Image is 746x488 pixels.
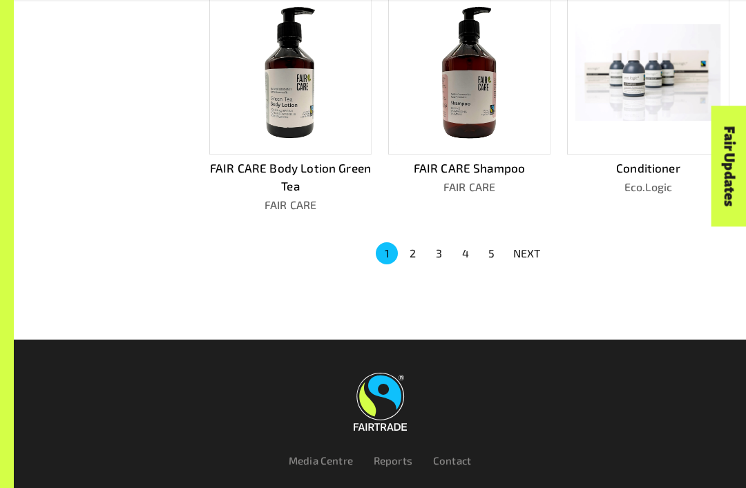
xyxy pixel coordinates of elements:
p: FAIR CARE [388,179,551,195]
p: Conditioner [567,159,729,177]
img: Fairtrade Australia New Zealand logo [354,373,407,431]
button: page 1 [376,242,398,264]
p: FAIR CARE Shampoo [388,159,551,177]
p: Eco.Logic [567,179,729,195]
a: Contact [433,454,471,467]
button: Go to page 4 [455,242,477,264]
nav: pagination navigation [374,241,549,266]
p: NEXT [513,245,541,262]
button: Go to page 3 [428,242,450,264]
a: Media Centre [289,454,353,467]
p: FAIR CARE [209,197,372,213]
button: Go to page 5 [481,242,503,264]
button: NEXT [505,241,549,266]
a: Reports [374,454,412,467]
button: Go to page 2 [402,242,424,264]
p: FAIR CARE Body Lotion Green Tea [209,159,372,195]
